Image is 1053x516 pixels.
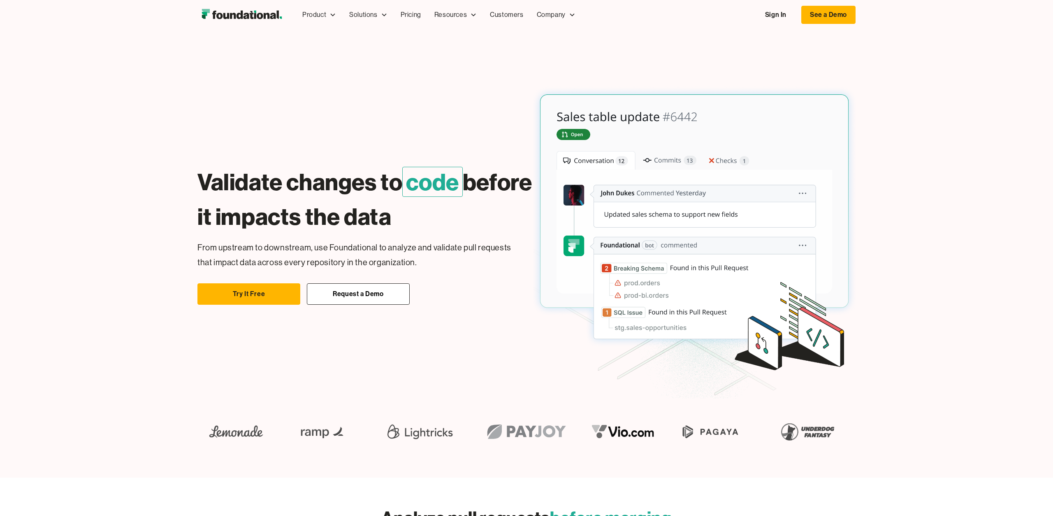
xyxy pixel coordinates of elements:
[197,283,300,305] a: Try It Free
[302,9,326,20] div: Product
[349,9,377,20] div: Solutions
[677,418,743,445] img: Pagaya Logo
[530,1,582,28] div: Company
[402,167,462,197] span: code
[343,1,394,28] div: Solutions
[307,283,410,305] a: Request a Demo
[197,165,549,234] h1: Validate changes to before it impacts the data
[478,418,575,445] img: Payjoy logo
[197,240,520,270] p: From upstream to downstream, use Foundational to analyze and validate pull requests that impact d...
[483,1,530,28] a: Customers
[905,420,1053,516] iframe: Chat Widget
[197,7,286,23] a: home
[295,418,351,445] img: Ramp Logo
[757,6,795,23] a: Sign In
[296,1,343,28] div: Product
[775,418,840,445] img: Underdog Fantasy Logo
[203,418,269,445] img: Lemonade Logo
[434,9,467,20] div: Resources
[197,7,286,23] img: Foundational Logo
[801,6,856,24] a: See a Demo
[384,418,456,445] img: Lightricks Logo
[428,1,483,28] div: Resources
[584,418,662,445] img: vio logo
[394,1,428,28] a: Pricing
[537,9,566,20] div: Company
